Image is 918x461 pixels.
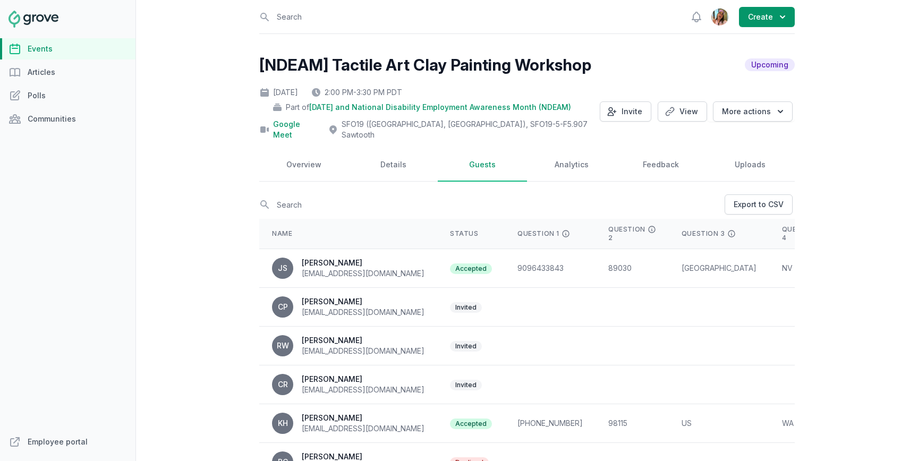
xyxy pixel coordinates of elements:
[302,268,424,279] div: [EMAIL_ADDRESS][DOMAIN_NAME]
[259,149,348,182] a: Overview
[277,342,289,349] span: RW
[713,101,793,122] button: More actions
[725,194,793,215] a: Export to CSV
[769,249,843,288] td: NV
[348,149,438,182] a: Details
[302,423,424,434] div: [EMAIL_ADDRESS][DOMAIN_NAME]
[517,229,583,238] div: Question 1
[302,307,424,318] div: [EMAIL_ADDRESS][DOMAIN_NAME]
[273,119,315,140] a: Google Meet
[608,225,656,242] div: Question 2
[438,149,527,182] a: Guests
[437,219,505,249] th: Status
[278,381,288,388] span: CR
[302,413,424,423] div: [PERSON_NAME]
[278,264,287,272] span: JS
[311,87,402,98] div: 2:00 PM - 3:30 PM PDT
[302,346,424,356] div: [EMAIL_ADDRESS][DOMAIN_NAME]
[658,101,707,122] a: View
[669,249,769,288] td: [GEOGRAPHIC_DATA]
[278,303,288,311] span: CP
[302,296,424,307] div: [PERSON_NAME]
[600,101,651,122] button: Invite
[259,87,298,98] div: [DATE]
[745,58,795,71] span: Upcoming
[278,420,288,427] span: KH
[527,149,616,182] a: Analytics
[705,149,795,182] a: Uploads
[302,385,424,395] div: [EMAIL_ADDRESS][DOMAIN_NAME]
[450,380,482,390] span: Invited
[450,302,482,313] span: Invited
[782,225,830,242] div: Question 4
[450,263,492,274] span: Accepted
[769,404,843,443] td: WA
[450,341,482,352] span: Invited
[328,119,591,140] div: SFO19 ([GEOGRAPHIC_DATA], [GEOGRAPHIC_DATA]) , SFO19-5-F5.907 Sawtooth
[272,102,571,113] div: Part of
[505,404,596,443] td: [PHONE_NUMBER]
[669,404,769,443] td: US
[8,11,58,28] img: Grove
[259,55,591,74] h2: [NDEAM] Tactile Art Clay Painting Workshop
[259,219,437,249] th: Name
[505,249,596,288] td: 9096433843
[596,249,669,288] td: 89030
[302,335,424,346] div: [PERSON_NAME]
[616,149,705,182] a: Feedback
[450,419,492,429] span: Accepted
[259,195,722,214] input: Search
[302,374,424,385] div: [PERSON_NAME]
[302,258,424,268] div: [PERSON_NAME]
[682,229,756,238] div: Question 3
[596,404,669,443] td: 98115
[309,102,571,113] span: [DATE] and National Disability Employment Awareness Month (NDEAM)
[739,7,795,27] button: Create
